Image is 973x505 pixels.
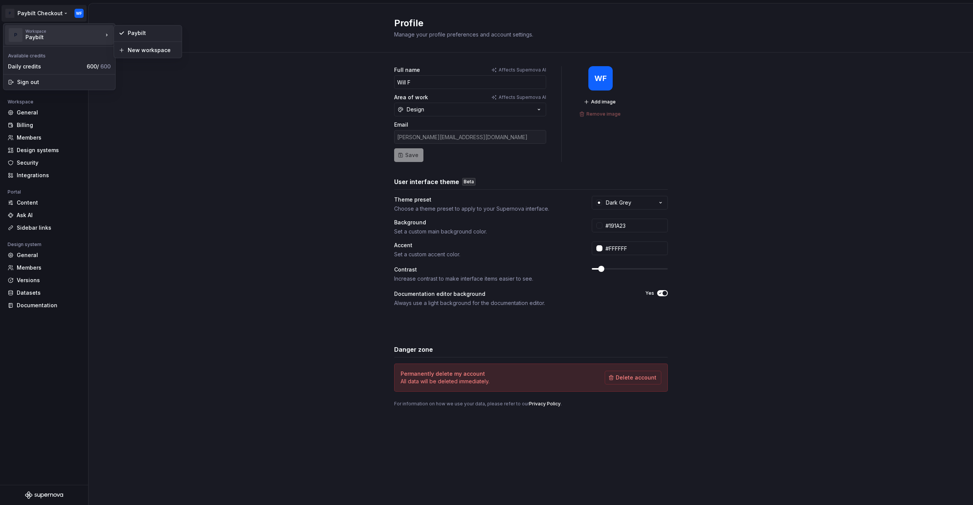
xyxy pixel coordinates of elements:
div: P [9,28,22,42]
div: Paybilt [128,29,177,37]
div: New workspace [128,46,177,54]
div: Daily credits [8,63,84,70]
div: Available credits [5,48,114,60]
span: 600 [100,63,111,70]
div: Sign out [17,78,111,86]
div: Workspace [25,29,103,33]
span: 600 / [87,63,111,70]
div: Paybilt [25,33,90,41]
